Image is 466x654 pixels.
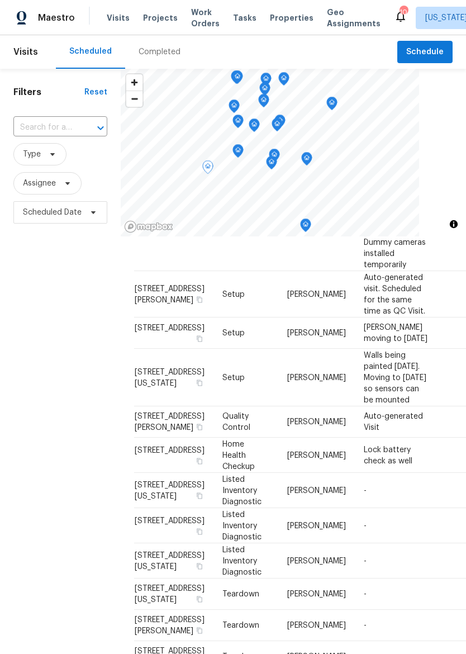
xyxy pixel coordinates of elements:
[301,152,312,169] div: Map marker
[202,160,213,178] div: Map marker
[287,622,346,629] span: [PERSON_NAME]
[135,413,205,432] span: [STREET_ADDRESS][PERSON_NAME]
[364,273,425,315] span: Auto-generated visit. Scheduled for the same time as QC Visit.
[406,45,444,59] span: Schedule
[23,178,56,189] span: Assignee
[84,87,107,98] div: Reset
[447,217,460,231] button: Toggle attribution
[194,456,205,466] button: Copy Address
[287,451,346,459] span: [PERSON_NAME]
[364,622,367,629] span: -
[232,70,243,88] div: Map marker
[274,115,286,132] div: Map marker
[259,82,270,99] div: Map marker
[450,218,457,230] span: Toggle attribution
[364,446,412,465] span: Lock battery check as well
[272,118,283,135] div: Map marker
[126,91,142,107] button: Zoom out
[260,73,272,90] div: Map marker
[23,149,41,160] span: Type
[222,590,259,598] span: Teardown
[135,324,205,332] span: [STREET_ADDRESS]
[287,557,346,565] span: [PERSON_NAME]
[270,12,313,23] span: Properties
[222,440,255,470] span: Home Health Checkup
[135,285,205,304] span: [STREET_ADDRESS][PERSON_NAME]
[222,510,261,541] span: Listed Inventory Diagnostic
[13,40,38,64] span: Visits
[194,377,205,387] button: Copy Address
[139,46,180,58] div: Completed
[249,119,260,136] div: Map marker
[194,526,205,536] button: Copy Address
[364,324,427,343] span: [PERSON_NAME] moving to [DATE]
[194,334,205,344] button: Copy Address
[287,290,346,298] span: [PERSON_NAME]
[258,94,269,111] div: Map marker
[194,490,205,500] button: Copy Address
[364,171,426,268] span: Camera setup visit…waiting for access for [PERSON_NAME] and or [PERSON_NAME]. Dummy cameras insta...
[233,14,256,22] span: Tasks
[364,351,426,404] span: Walls being painted [DATE]. Moving to [DATE] so sensors can be mounted
[135,551,205,570] span: [STREET_ADDRESS][US_STATE]
[222,413,250,432] span: Quality Control
[364,486,367,494] span: -
[287,486,346,494] span: [PERSON_NAME]
[194,594,205,604] button: Copy Address
[364,522,367,529] span: -
[266,156,277,173] div: Map marker
[364,590,367,598] span: -
[222,290,245,298] span: Setup
[135,616,205,635] span: [STREET_ADDRESS][PERSON_NAME]
[400,7,407,18] div: 10
[232,144,244,162] div: Map marker
[194,294,205,304] button: Copy Address
[121,69,419,236] canvas: Map
[13,119,76,136] input: Search for an address...
[222,546,261,576] span: Listed Inventory Diagnostic
[194,561,205,571] button: Copy Address
[222,329,245,337] span: Setup
[135,481,205,500] span: [STREET_ADDRESS][US_STATE]
[107,12,130,23] span: Visits
[23,207,82,218] span: Scheduled Date
[364,557,367,565] span: -
[287,373,346,381] span: [PERSON_NAME]
[300,219,311,236] div: Map marker
[222,622,259,629] span: Teardown
[69,46,112,57] div: Scheduled
[93,120,108,136] button: Open
[135,368,205,387] span: [STREET_ADDRESS][US_STATE]
[278,72,289,89] div: Map marker
[124,220,173,233] a: Mapbox homepage
[194,625,205,636] button: Copy Address
[229,99,240,117] div: Map marker
[326,97,337,114] div: Map marker
[327,7,381,29] span: Geo Assignments
[287,418,346,426] span: [PERSON_NAME]
[269,149,280,166] div: Map marker
[126,74,142,91] button: Zoom in
[232,115,244,132] div: Map marker
[143,12,178,23] span: Projects
[194,422,205,432] button: Copy Address
[222,475,261,505] span: Listed Inventory Diagnostic
[135,585,205,604] span: [STREET_ADDRESS][US_STATE]
[364,413,423,432] span: Auto-generated Visit
[287,590,346,598] span: [PERSON_NAME]
[397,41,453,64] button: Schedule
[38,12,75,23] span: Maestro
[135,446,205,454] span: [STREET_ADDRESS]
[231,70,242,88] div: Map marker
[191,7,220,29] span: Work Orders
[287,329,346,337] span: [PERSON_NAME]
[135,516,205,524] span: [STREET_ADDRESS]
[13,87,84,98] h1: Filters
[222,373,245,381] span: Setup
[287,522,346,529] span: [PERSON_NAME]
